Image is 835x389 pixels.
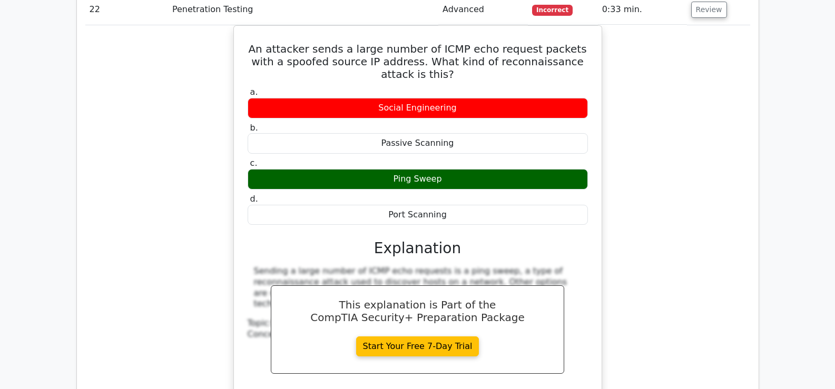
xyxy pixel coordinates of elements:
[250,87,258,97] span: a.
[691,2,727,18] button: Review
[248,205,588,225] div: Port Scanning
[250,194,258,204] span: d.
[248,318,588,329] div: Topic:
[254,266,582,310] div: Sending a large number of ICMP echo requests is a ping sweep, a type of reconnaissance attack use...
[250,158,258,168] span: c.
[532,5,573,15] span: Incorrect
[250,123,258,133] span: b.
[356,336,479,356] a: Start Your Free 7-Day Trial
[248,133,588,154] div: Passive Scanning
[254,240,582,257] h3: Explanation
[248,98,588,118] div: Social Engineering
[248,169,588,189] div: Ping Sweep
[247,43,589,81] h5: An attacker sends a large number of ICMP echo request packets with a spoofed source IP address. W...
[248,329,588,340] div: Concept:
